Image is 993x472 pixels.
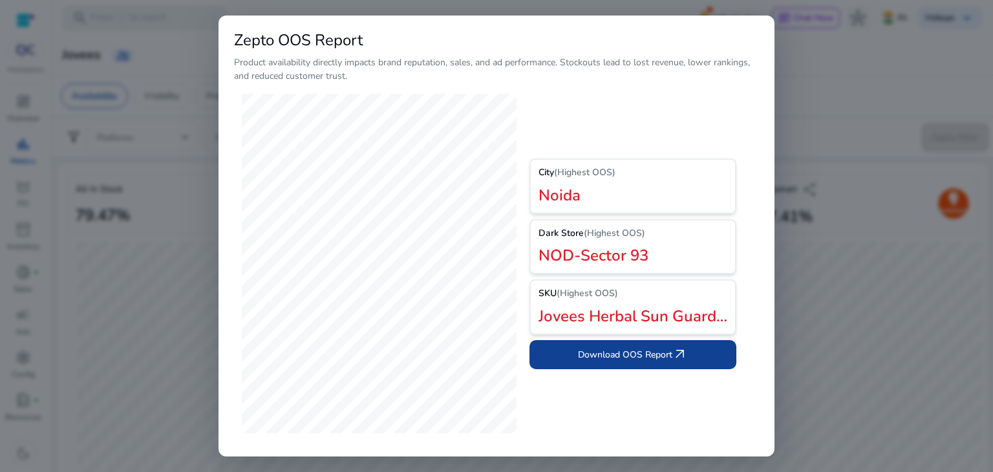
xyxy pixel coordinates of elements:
span: arrow_outward [672,347,688,362]
h5: SKU [539,288,727,299]
h2: Noida [539,186,727,205]
span: (Highest OOS) [584,227,645,239]
h5: Dark Store [539,228,727,239]
span: (Highest OOS) [557,287,618,299]
h2: Jovees Herbal Sun Guard Lotion SPF 60 PA++++ - 100 ml [539,307,727,326]
span: (Highest OOS) [554,166,615,178]
p: Product availability directly impacts brand reputation, sales, and ad performance. Stockouts lead... [234,56,759,83]
h2: Zepto OOS Report [234,31,759,50]
span: Download OOS Report [578,347,688,362]
h2: NOD-Sector 93 [539,246,727,265]
button: Download OOS Reportarrow_outward [529,340,736,369]
h5: City [539,167,727,178]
